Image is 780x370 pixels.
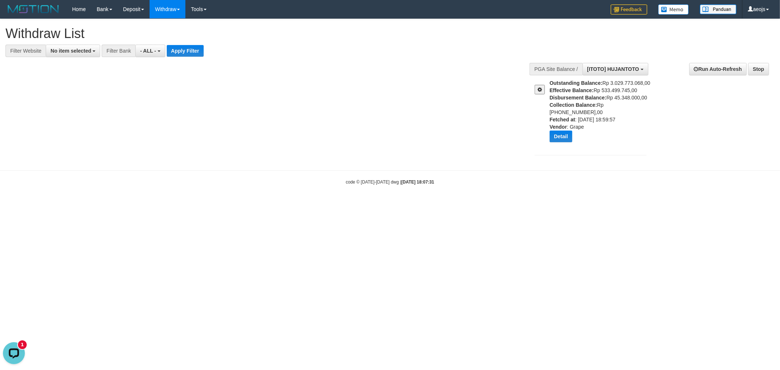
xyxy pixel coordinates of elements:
button: - ALL - [135,45,165,57]
button: [ITOTO] HUJANTOTO [583,63,648,75]
img: MOTION_logo.png [5,4,61,15]
span: - ALL - [140,48,156,54]
span: [ITOTO] HUJANTOTO [587,66,639,72]
b: Outstanding Balance: [550,80,603,86]
button: Apply Filter [167,45,204,57]
b: Fetched at [550,117,575,122]
div: Filter Website [5,45,46,57]
div: new message indicator [18,1,27,10]
strong: [DATE] 18:07:31 [401,180,434,185]
div: Filter Bank [102,45,135,57]
b: Effective Balance: [550,87,594,93]
a: Run Auto-Refresh [689,63,747,75]
img: Feedback.jpg [611,4,647,15]
a: Stop [748,63,769,75]
img: Button%20Memo.svg [658,4,689,15]
b: Collection Balance: [550,102,597,108]
div: Rp 3.029.773.068,00 Rp 533.499.745,00 Rp 45.348.000,00 Rp [PHONE_NUMBER],00 : [DATE] 18:59:57 : G... [550,79,652,148]
small: code © [DATE]-[DATE] dwg | [346,180,434,185]
b: Vendor [550,124,567,130]
h1: Withdraw List [5,26,513,41]
b: Disbursement Balance: [550,95,607,101]
div: PGA Site Balance / [530,63,582,75]
button: Detail [550,131,572,142]
button: Open LiveChat chat widget [3,3,25,25]
img: panduan.png [700,4,736,14]
button: No item selected [46,45,100,57]
span: No item selected [50,48,91,54]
